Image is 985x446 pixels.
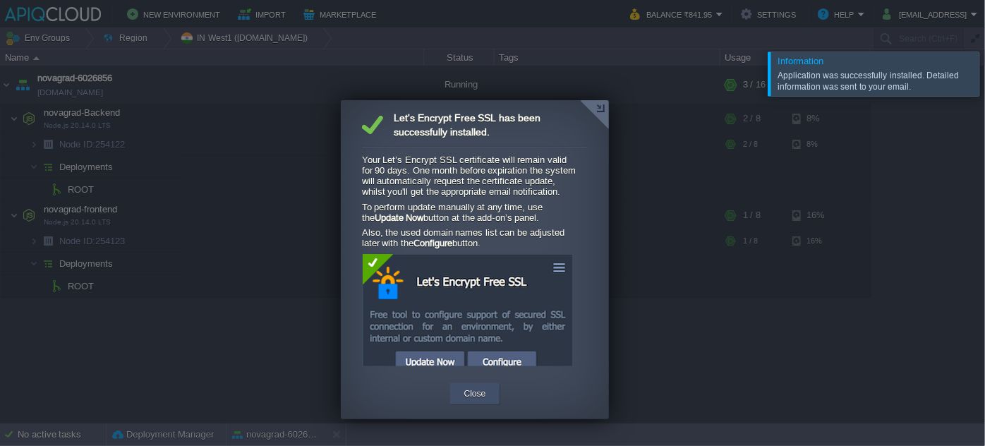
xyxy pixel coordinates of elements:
[362,202,579,223] p: To perform update manually at any time, use the button at the add-on’s panel.
[413,238,452,248] strong: Configure
[778,70,976,92] div: Application was successfully installed. Detailed information was sent to your email.
[362,227,579,248] p: Also, the used domain names list can be adjusted later with the button.
[464,387,486,401] button: Close
[778,56,823,66] span: Information
[362,111,588,139] label: Let's Encrypt Free SSL has been successfully installed.
[362,155,579,197] p: Your Let’s Encrypt SSL certificate will remain valid for 90 days. One month before expiration the...
[375,212,424,223] strong: Update Now
[362,253,574,384] img: Let's encrypt addon configuration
